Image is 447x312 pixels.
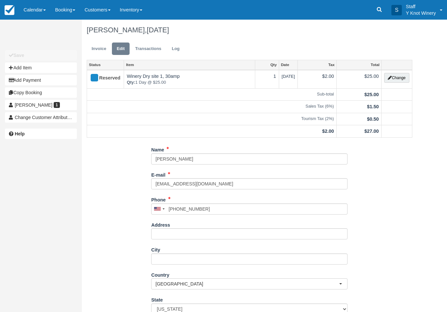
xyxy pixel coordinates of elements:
strong: $1.50 [367,104,379,109]
strong: $0.50 [367,116,379,122]
a: Item [124,60,255,69]
strong: Qty [127,80,135,85]
td: $25.00 [337,70,382,89]
span: [DATE] [282,74,295,79]
a: Tax [298,60,336,69]
em: Tourism Tax (2%) [90,116,334,122]
em: 1 Day @ $25.00 [127,79,252,86]
span: 1 [54,102,60,108]
h1: [PERSON_NAME], [87,26,412,34]
span: [DATE] [147,26,169,34]
label: Phone [151,194,166,203]
button: Change Customer Attribution [5,112,77,123]
b: Save [13,53,24,58]
a: Date [279,60,298,69]
td: 1 [255,70,279,89]
a: Total [337,60,381,69]
button: Add Item [5,62,77,73]
span: Change Customer Attribution [15,115,74,120]
label: State [151,294,163,303]
a: Qty [255,60,278,69]
a: Log [167,43,185,55]
button: Save [5,50,77,61]
button: Copy Booking [5,87,77,98]
a: [PERSON_NAME] 1 [5,100,77,110]
td: $2.00 [298,70,337,89]
div: Reserved [90,73,116,83]
strong: $27.00 [364,129,379,134]
td: Winery Dry site 1, 30amp [124,70,255,89]
label: Name [151,144,164,153]
button: Add Payment [5,75,77,85]
strong: $25.00 [364,92,379,97]
a: Edit [112,43,130,55]
a: Help [5,129,77,139]
label: City [151,244,160,253]
p: Staff [406,3,436,10]
a: Status [87,60,124,69]
button: Change [384,73,409,83]
label: Country [151,269,169,279]
a: Transactions [130,43,166,55]
div: S [391,5,402,15]
a: Invoice [87,43,111,55]
em: Sub-total [90,91,334,97]
b: Help [15,131,25,136]
label: Address [151,219,170,229]
p: Y Knot Winery [406,10,436,16]
span: [PERSON_NAME] [15,102,52,108]
span: [GEOGRAPHIC_DATA] [155,281,339,287]
button: [GEOGRAPHIC_DATA] [151,278,348,289]
label: E-mail [151,169,165,179]
img: checkfront-main-nav-mini-logo.png [5,5,14,15]
em: Sales Tax (6%) [90,103,334,110]
strong: $2.00 [322,129,334,134]
div: United States: +1 [152,204,167,214]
